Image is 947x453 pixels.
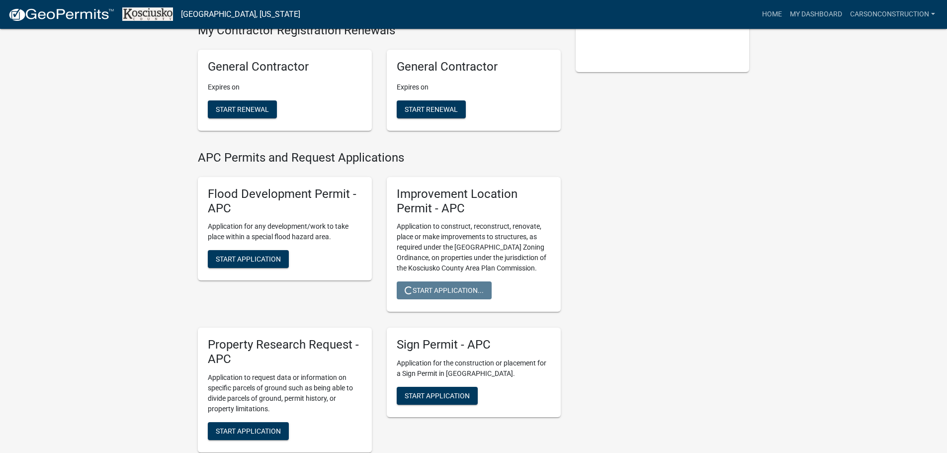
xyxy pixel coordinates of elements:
img: Kosciusko County, Indiana [122,7,173,21]
p: Application to request data or information on specific parcels of ground such as being able to di... [208,372,362,414]
h5: Flood Development Permit - APC [208,187,362,216]
span: Start Renewal [405,105,458,113]
h5: Property Research Request - APC [208,338,362,366]
span: Start Application [405,392,470,400]
button: Start Application... [397,281,492,299]
button: Start Application [397,387,478,405]
a: [GEOGRAPHIC_DATA], [US_STATE] [181,6,300,23]
h5: Improvement Location Permit - APC [397,187,551,216]
span: Start Application [216,255,281,263]
a: My Dashboard [786,5,846,24]
h4: My Contractor Registration Renewals [198,23,561,38]
button: Start Application [208,422,289,440]
a: Home [758,5,786,24]
p: Expires on [397,82,551,92]
button: Start Renewal [208,100,277,118]
button: Start Application [208,250,289,268]
h5: Sign Permit - APC [397,338,551,352]
p: Application for the construction or placement for a Sign Permit in [GEOGRAPHIC_DATA]. [397,358,551,379]
a: CARSONCONSTRUCTION [846,5,939,24]
button: Start Renewal [397,100,466,118]
p: Expires on [208,82,362,92]
h4: APC Permits and Request Applications [198,151,561,165]
span: Start Application [216,427,281,435]
span: Start Renewal [216,105,269,113]
p: Application for any development/work to take place within a special flood hazard area. [208,221,362,242]
span: Start Application... [405,286,484,294]
wm-registration-list-section: My Contractor Registration Renewals [198,23,561,139]
p: Application to construct, reconstruct, renovate, place or make improvements to structures, as req... [397,221,551,273]
h5: General Contractor [208,60,362,74]
h5: General Contractor [397,60,551,74]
